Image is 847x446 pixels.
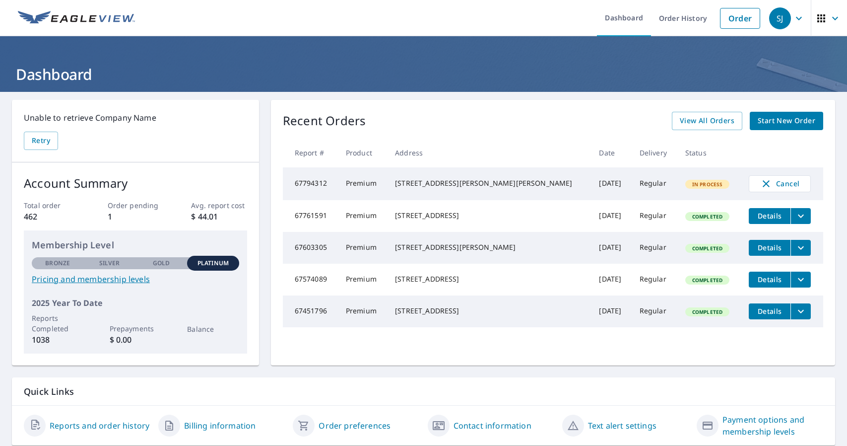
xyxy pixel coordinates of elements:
[283,167,338,200] td: 67794312
[283,138,338,167] th: Report #
[749,175,811,192] button: Cancel
[197,259,229,268] p: Platinum
[24,200,79,211] p: Total order
[755,211,784,221] span: Details
[395,274,583,284] div: [STREET_ADDRESS]
[686,181,729,188] span: In Process
[749,208,790,224] button: detailsBtn-67761591
[283,232,338,264] td: 67603305
[187,324,239,334] p: Balance
[338,167,387,200] td: Premium
[672,112,742,130] a: View All Orders
[338,200,387,232] td: Premium
[790,272,811,288] button: filesDropdownBtn-67574089
[32,334,83,346] p: 1038
[750,112,823,130] a: Start New Order
[588,420,656,432] a: Text alert settings
[632,138,677,167] th: Delivery
[191,211,247,223] p: $ 44.01
[591,232,631,264] td: [DATE]
[153,259,170,268] p: Gold
[591,296,631,327] td: [DATE]
[591,167,631,200] td: [DATE]
[591,138,631,167] th: Date
[755,306,784,316] span: Details
[24,211,79,223] p: 462
[591,200,631,232] td: [DATE]
[32,313,83,334] p: Reports Completed
[191,200,247,211] p: Avg. report cost
[32,297,239,309] p: 2025 Year To Date
[110,334,161,346] p: $ 0.00
[686,277,728,284] span: Completed
[387,138,591,167] th: Address
[790,208,811,224] button: filesDropdownBtn-67761591
[108,200,163,211] p: Order pending
[32,273,239,285] a: Pricing and membership levels
[338,138,387,167] th: Product
[395,306,583,316] div: [STREET_ADDRESS]
[632,200,677,232] td: Regular
[632,232,677,264] td: Regular
[720,8,760,29] a: Order
[338,232,387,264] td: Premium
[338,264,387,296] td: Premium
[755,243,784,252] span: Details
[99,259,120,268] p: Silver
[18,11,135,26] img: EV Logo
[755,275,784,284] span: Details
[677,138,741,167] th: Status
[632,296,677,327] td: Regular
[686,213,728,220] span: Completed
[769,7,791,29] div: SJ
[184,420,256,432] a: Billing information
[32,238,239,252] p: Membership Level
[395,178,583,188] div: [STREET_ADDRESS][PERSON_NAME][PERSON_NAME]
[45,259,70,268] p: Bronze
[632,264,677,296] td: Regular
[686,245,728,252] span: Completed
[110,323,161,334] p: Prepayments
[680,115,734,127] span: View All Orders
[395,242,583,252] div: [STREET_ADDRESS][PERSON_NAME]
[283,112,366,130] p: Recent Orders
[749,240,790,256] button: detailsBtn-67603305
[790,240,811,256] button: filesDropdownBtn-67603305
[722,414,823,438] a: Payment options and membership levels
[632,167,677,200] td: Regular
[283,200,338,232] td: 67761591
[395,211,583,221] div: [STREET_ADDRESS]
[338,296,387,327] td: Premium
[686,308,728,315] span: Completed
[32,135,50,147] span: Retry
[758,115,815,127] span: Start New Order
[319,420,391,432] a: Order preferences
[24,132,58,150] button: Retry
[24,112,247,124] p: Unable to retrieve Company Name
[454,420,531,432] a: Contact information
[108,211,163,223] p: 1
[24,174,247,192] p: Account Summary
[12,64,835,84] h1: Dashboard
[50,420,149,432] a: Reports and order history
[591,264,631,296] td: [DATE]
[749,272,790,288] button: detailsBtn-67574089
[24,385,823,398] p: Quick Links
[283,296,338,327] td: 67451796
[790,303,811,319] button: filesDropdownBtn-67451796
[759,178,800,190] span: Cancel
[283,264,338,296] td: 67574089
[749,303,790,319] button: detailsBtn-67451796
